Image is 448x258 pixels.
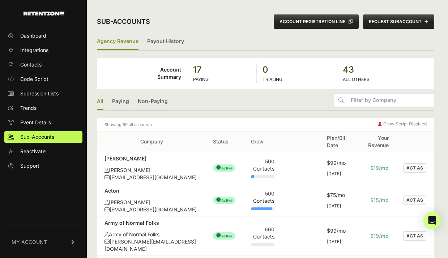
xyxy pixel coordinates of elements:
[4,131,82,143] a: Sub-Accounts
[327,203,350,209] div: [DATE]
[358,184,396,216] td: $15/mo
[216,196,221,203] span: ●
[403,231,426,241] button: ACT AS
[20,119,51,126] span: Event Details
[20,90,59,97] span: Supression Lists
[20,32,46,39] span: Dashboard
[358,132,396,152] th: Your Revenue
[320,132,358,152] th: Plan/Bill Date
[4,44,82,56] a: Integrations
[104,199,199,206] div: [PERSON_NAME]
[251,175,274,178] div: Plan Usage: 12%
[4,117,82,128] a: Event Details
[4,59,82,70] a: Contacts
[216,164,221,171] span: ●
[358,152,396,184] td: $19/mo
[206,132,244,152] th: Status
[263,64,331,76] strong: 0
[193,64,251,76] strong: 17
[97,132,206,152] th: Company
[251,226,274,240] div: 660 Contacts
[4,146,82,157] a: Reactivate
[251,190,274,205] div: 500 Contacts
[97,33,138,50] label: Agency Revenue
[343,77,370,82] label: ALL OTHERS
[97,17,150,27] h2: Sub-accounts
[403,163,426,173] button: ACT AS
[327,239,350,245] div: [DATE]
[327,159,350,167] div: $99/mo
[104,121,152,128] small: Showing 60 all accounts
[104,155,199,162] div: [PERSON_NAME]
[104,219,199,227] div: Army of Normal Folks
[251,243,274,246] div: Plan Usage: 2%
[327,227,350,235] div: $99/mo
[12,238,47,246] span: MY ACCOUNT
[358,216,396,256] td: $19/mo
[378,121,427,128] div: Grow Script Disabled
[104,167,199,174] div: [PERSON_NAME]
[20,104,37,112] span: Trends
[343,64,428,76] strong: 43
[193,77,209,82] label: PAYING
[423,212,441,229] div: Open Intercom Messenger
[244,132,282,152] th: Grow
[251,158,274,172] div: 500 Contacts
[20,133,54,141] span: Sub-Accounts
[251,207,274,210] div: Plan Usage: 89%
[104,238,199,253] div: [PERSON_NAME][EMAIL_ADDRESS][DOMAIN_NAME]
[327,192,350,199] div: $75/mo
[327,171,350,177] div: [DATE]
[20,47,48,54] span: Integrations
[24,12,64,16] img: Retention.com
[403,195,426,205] button: ACT AS
[4,102,82,114] a: Trends
[97,64,187,83] td: Account Summary
[213,232,235,240] span: Active
[104,206,199,213] div: [EMAIL_ADDRESS][DOMAIN_NAME]
[216,232,221,239] span: ●
[4,88,82,99] a: Supression Lists
[4,30,82,42] a: Dashboard
[104,187,199,194] div: Acton
[104,174,199,181] div: [EMAIL_ADDRESS][DOMAIN_NAME]
[104,231,199,238] div: Army of Normal Folks
[20,76,48,83] span: Code Script
[4,231,82,253] a: MY ACCOUNT
[20,162,39,169] span: Support
[348,94,434,107] input: Filter by Company
[147,33,184,50] a: Payout History
[263,77,282,82] label: TRIALING
[213,197,235,204] span: Active
[20,148,46,155] span: Reactivate
[274,14,359,29] button: ACCOUNT REGISTRATION LINK
[4,160,82,172] a: Support
[363,14,434,29] button: REQUEST SUBACCOUNT
[112,93,129,110] a: Paying
[213,164,235,172] span: Active
[20,61,42,68] span: Contacts
[4,73,82,85] a: Code Script
[138,93,168,110] a: Non-Paying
